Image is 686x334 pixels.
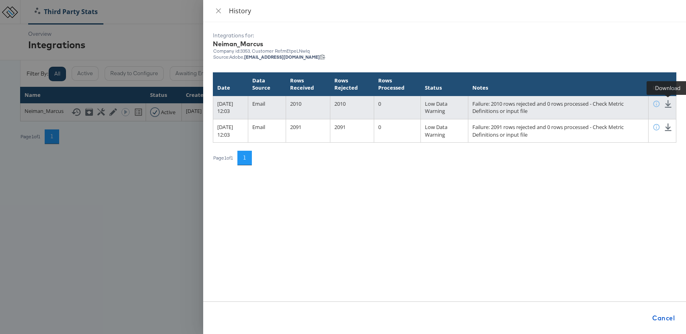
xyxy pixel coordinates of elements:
[213,32,676,39] div: Integrations for:
[244,54,320,60] strong: [EMAIL_ADDRESS][DOMAIN_NAME]
[213,54,676,59] div: Source: Adobe,
[248,72,286,96] th: Data Source
[215,8,222,14] span: close
[374,119,420,143] td: 0
[664,100,672,108] button: Download
[213,39,676,49] div: Neiman_Marcus
[330,119,374,143] td: 2091
[374,96,420,119] td: 0
[229,6,676,15] div: History
[468,72,648,96] th: Notes
[374,72,420,96] th: Rows Processed
[648,72,676,96] th: Inspect
[286,119,330,143] td: 2091
[330,96,374,119] td: 2010
[286,72,330,96] th: Rows Received
[252,123,265,131] span: Email
[652,312,675,324] span: Cancel
[649,310,678,326] button: Cancel
[472,123,624,138] span: Failure: 2091 rows rejected and 0 rows processed - Check Metric Definitions or input file
[252,100,265,107] span: Email
[420,72,468,96] th: Status
[213,96,248,119] td: [DATE] 12:03
[213,155,233,161] div: Page 1 of 1
[425,100,447,115] span: Low Data Warning
[237,151,252,165] button: 1
[213,119,248,143] td: [DATE] 12:03
[213,7,224,15] button: Close
[213,48,676,54] div: Company id: 3353 , Customer Ref: mEtpeLNwIq
[330,72,374,96] th: Rows Rejected
[213,72,248,96] th: Date
[472,100,624,115] span: Failure: 2010 rows rejected and 0 rows processed - Check Metric Definitions or input file
[286,96,330,119] td: 2010
[425,123,447,138] span: Low Data Warning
